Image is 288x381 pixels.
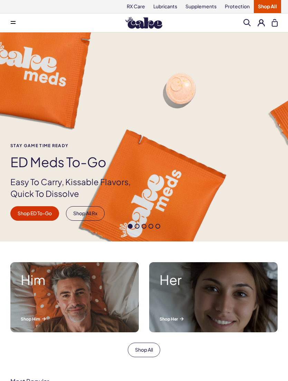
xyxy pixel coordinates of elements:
p: Easy To Carry, Kissable Flavors, Quick To Dissolve [10,176,142,199]
img: Hello Cake [125,17,162,29]
a: Shop All [128,343,160,357]
p: Shop Her [160,316,267,322]
p: Shop Him [21,316,128,322]
strong: Her [160,273,267,287]
a: Shop ED To-Go [10,206,59,221]
h1: ED Meds to-go [10,155,142,169]
a: A man smiling while lying in bed. Him Shop Him [5,257,144,337]
a: Shop All Rx [66,206,105,221]
strong: Him [21,273,128,287]
a: A woman smiling while lying in bed. Her Shop Her [144,257,283,337]
span: Stay Game time ready [10,143,142,148]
